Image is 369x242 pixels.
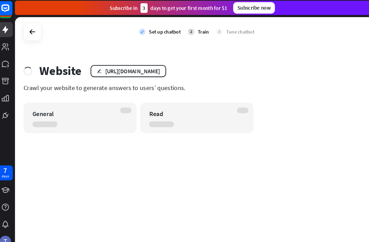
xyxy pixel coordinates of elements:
[147,29,177,35] div: Set up chatbot
[6,168,13,173] div: days
[194,29,204,35] div: Train
[147,106,226,114] div: Read
[137,29,143,35] i: check
[211,29,217,35] div: 3
[8,162,11,168] div: 7
[5,3,26,23] button: Open LiveChat chat widget
[97,67,101,72] i: edit
[228,3,268,14] div: Subscribe now
[105,66,158,73] div: [URL][DOMAIN_NAME]
[2,160,16,174] a: 7 days
[139,4,146,14] div: 3
[42,62,82,76] div: Website
[184,29,190,35] div: 2
[27,81,359,89] div: Crawl your website to generate answers to users’ questions.
[35,106,114,114] div: General
[109,4,222,14] div: Subscribe in days to get your first month for $1
[221,29,248,35] div: Tune chatbot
